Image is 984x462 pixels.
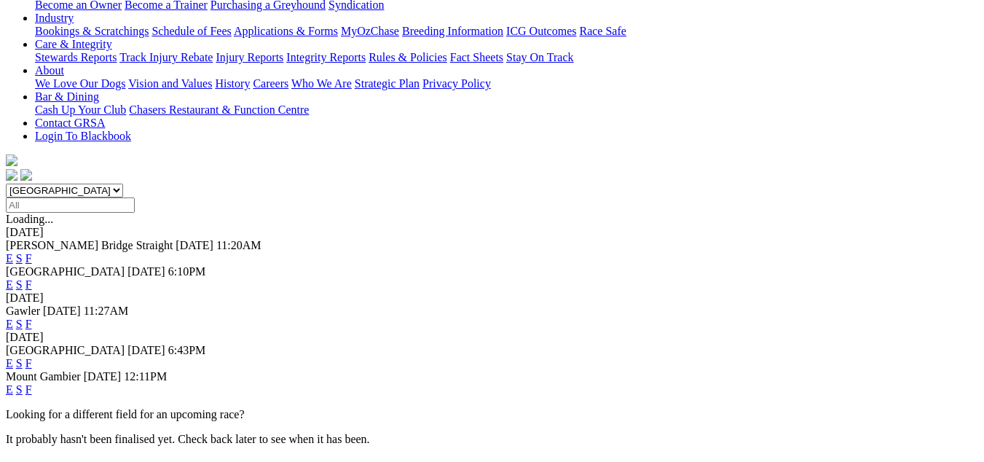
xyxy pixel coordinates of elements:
[216,51,283,63] a: Injury Reports
[129,103,309,116] a: Chasers Restaurant & Function Centre
[151,25,231,37] a: Schedule of Fees
[35,51,117,63] a: Stewards Reports
[119,51,213,63] a: Track Injury Rebate
[25,252,32,265] a: F
[6,154,17,166] img: logo-grsa-white.png
[6,226,978,239] div: [DATE]
[6,408,978,421] p: Looking for a different field for an upcoming race?
[6,169,17,181] img: facebook.svg
[35,77,978,90] div: About
[369,51,447,63] a: Rules & Policies
[253,77,288,90] a: Careers
[215,77,250,90] a: History
[6,239,173,251] span: [PERSON_NAME] Bridge Straight
[6,383,13,396] a: E
[216,239,261,251] span: 11:20AM
[16,357,23,369] a: S
[43,305,81,317] span: [DATE]
[176,239,213,251] span: [DATE]
[35,77,125,90] a: We Love Our Dogs
[6,305,40,317] span: Gawler
[16,318,23,330] a: S
[25,357,32,369] a: F
[168,265,206,278] span: 6:10PM
[35,38,112,50] a: Care & Integrity
[16,278,23,291] a: S
[20,169,32,181] img: twitter.svg
[25,278,32,291] a: F
[16,252,23,265] a: S
[6,331,978,344] div: [DATE]
[35,12,74,24] a: Industry
[6,344,125,356] span: [GEOGRAPHIC_DATA]
[124,370,167,383] span: 12:11PM
[35,130,131,142] a: Login To Blackbook
[84,370,122,383] span: [DATE]
[6,433,370,445] partial: It probably hasn't been finalised yet. Check back later to see when it has been.
[25,383,32,396] a: F
[579,25,626,37] a: Race Safe
[402,25,503,37] a: Breeding Information
[35,64,64,77] a: About
[168,344,206,356] span: 6:43PM
[35,90,99,103] a: Bar & Dining
[6,265,125,278] span: [GEOGRAPHIC_DATA]
[341,25,399,37] a: MyOzChase
[6,370,81,383] span: Mount Gambier
[25,318,32,330] a: F
[35,51,978,64] div: Care & Integrity
[127,344,165,356] span: [DATE]
[6,357,13,369] a: E
[6,252,13,265] a: E
[127,265,165,278] span: [DATE]
[6,278,13,291] a: E
[422,77,491,90] a: Privacy Policy
[506,51,573,63] a: Stay On Track
[355,77,420,90] a: Strategic Plan
[35,117,105,129] a: Contact GRSA
[16,383,23,396] a: S
[291,77,352,90] a: Who We Are
[450,51,503,63] a: Fact Sheets
[6,291,978,305] div: [DATE]
[506,25,576,37] a: ICG Outcomes
[84,305,129,317] span: 11:27AM
[286,51,366,63] a: Integrity Reports
[35,103,978,117] div: Bar & Dining
[35,25,978,38] div: Industry
[234,25,338,37] a: Applications & Forms
[6,318,13,330] a: E
[35,25,149,37] a: Bookings & Scratchings
[35,103,126,116] a: Cash Up Your Club
[128,77,212,90] a: Vision and Values
[6,197,135,213] input: Select date
[6,213,53,225] span: Loading...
